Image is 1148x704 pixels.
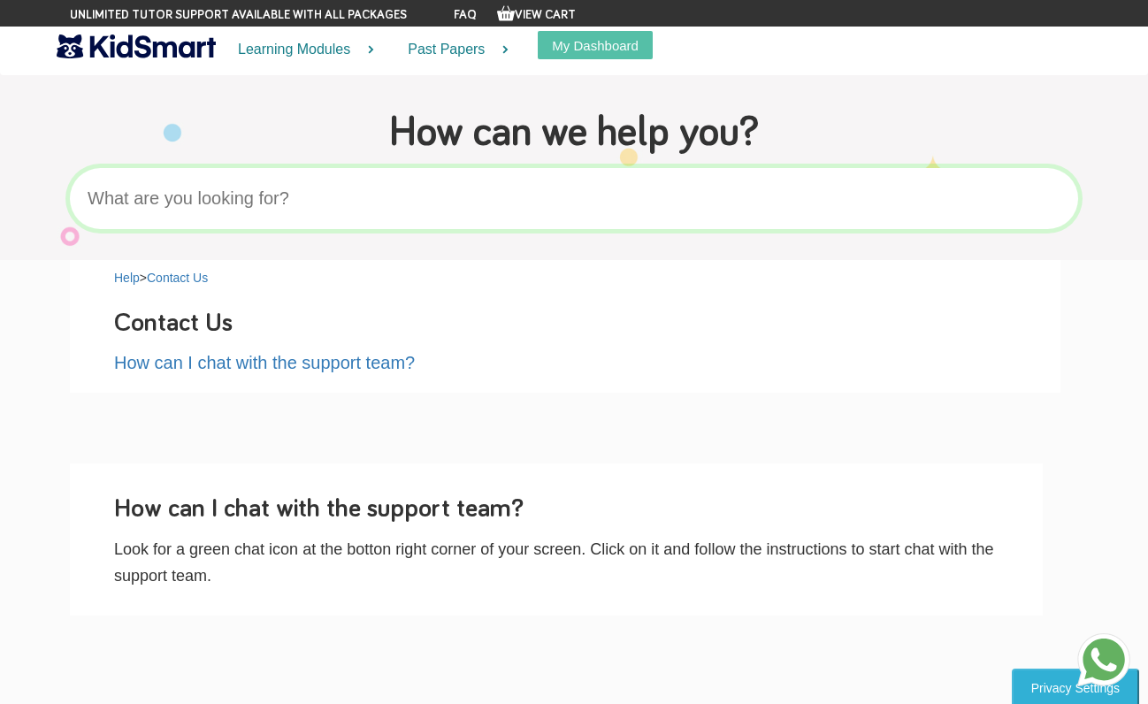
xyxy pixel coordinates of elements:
a: Help [114,271,140,285]
h3: Contact Us [114,304,1043,341]
img: Your items in the shopping basket [497,4,515,22]
a: Learning Modules [216,27,386,73]
a: Contact Us [147,271,208,285]
img: Send whatsapp message to +442080035976 [1077,633,1130,686]
a: How can I chat with the support team? [114,353,415,372]
input: What are you looking for? [70,168,1078,229]
span: Unlimited tutor support available with all packages [70,6,407,24]
h3: How can I chat with the support team? [114,490,1025,527]
button: My Dashboard [538,31,653,59]
img: KidSmart logo [57,31,216,62]
a: Past Papers [386,27,520,73]
a: View Cart [497,9,576,21]
a: FAQ [454,9,477,21]
div: > [70,260,1060,394]
h1: How can we help you? [70,106,1078,159]
p: Look for a green chat icon at the botton right corner of your screen. Click on it and follow the ... [114,536,1025,589]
